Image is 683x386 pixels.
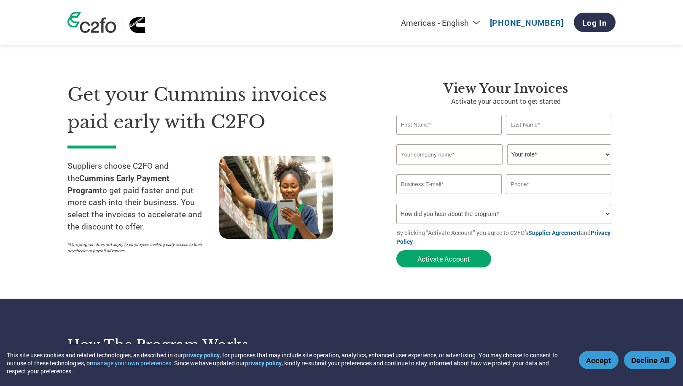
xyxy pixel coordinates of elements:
button: Activate Account [396,250,491,267]
button: manage your own preferences [92,359,171,367]
h3: How the program works [67,336,331,353]
input: First Name* [396,115,502,135]
input: Phone* [506,174,611,194]
a: Supplier Agreement [528,229,581,237]
p: Suppliers choose C2FO and the to get paid faster and put more cash into their business. You selec... [67,160,219,233]
input: Your company name* [396,144,503,165]
div: Invalid company name or company name is too long [396,165,611,171]
div: Invalid last name or last name is too long [506,135,611,141]
p: Activate your account to get started [396,96,616,106]
img: c2fo logo [67,12,116,33]
p: By clicking "Activate Account" you agree to C2FO's and [396,228,616,246]
a: [PHONE_NUMBER] [490,17,564,28]
img: Cummins [129,17,146,33]
div: This site uses cookies and related technologies, as described in our , for purposes that may incl... [7,351,567,375]
a: Privacy Policy [396,229,610,246]
select: Title/Role [507,144,611,165]
a: privacy policy [183,351,220,359]
a: privacy policy [245,359,282,367]
input: Invalid Email format [396,174,502,194]
img: supply chain worker [219,156,333,239]
p: *This program does not apply to employees seeking early access to their paychecks or payroll adva... [67,241,211,254]
button: Decline All [624,351,676,369]
h3: View Your Invoices [396,81,616,96]
button: Accept [579,351,618,369]
div: Inavlid Phone Number [506,195,611,200]
h1: Get your Cummins invoices paid early with C2FO [67,81,371,135]
div: Invalid first name or first name is too long [396,135,502,141]
input: Last Name* [506,115,611,135]
strong: Cummins Early Payment Program [67,173,169,195]
a: Log In [574,13,616,32]
div: Inavlid Email Address [396,195,502,200]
